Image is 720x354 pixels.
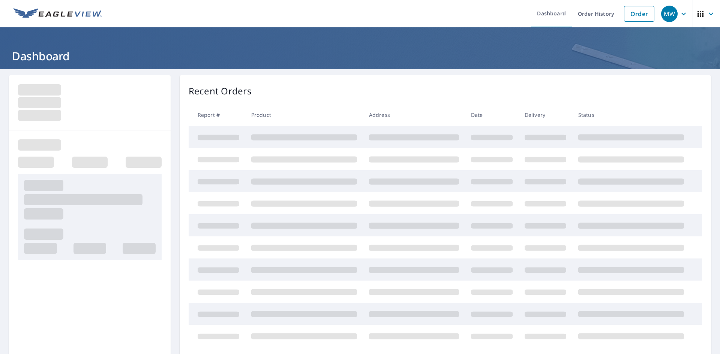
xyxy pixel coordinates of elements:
img: EV Logo [13,8,102,19]
th: Report # [189,104,245,126]
th: Product [245,104,363,126]
th: Date [465,104,519,126]
th: Address [363,104,465,126]
a: Order [624,6,654,22]
h1: Dashboard [9,48,711,64]
div: MW [661,6,678,22]
p: Recent Orders [189,84,252,98]
th: Delivery [519,104,572,126]
th: Status [572,104,690,126]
